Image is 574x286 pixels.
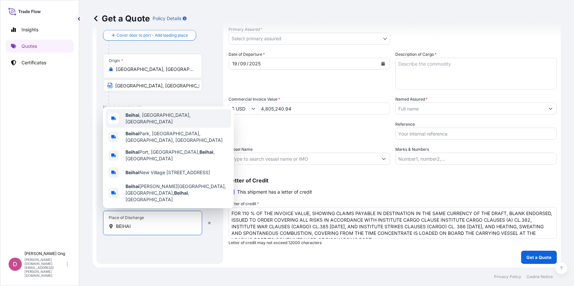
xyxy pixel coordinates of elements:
[92,13,150,24] p: Get a Quote
[251,105,258,112] button: Show suggestions
[126,130,229,143] span: Park, [GEOGRAPHIC_DATA], [GEOGRAPHIC_DATA], [GEOGRAPHIC_DATA]
[174,190,188,196] b: Beihai
[153,15,181,22] p: Policy Details
[126,183,139,189] b: Beihai
[229,240,557,245] p: Letter of credit may not exceed 12000 characters
[395,121,415,128] label: Reference
[232,35,281,42] span: Select primary assured
[126,183,229,203] span: [PERSON_NAME][GEOGRAPHIC_DATA], [GEOGRAPHIC_DATA], , [GEOGRAPHIC_DATA]
[24,251,65,256] p: [PERSON_NAME] Ong
[103,107,234,208] div: Show suggestions
[229,96,280,103] label: Commercial Invoice Value
[229,178,557,183] p: Letter of Credit
[126,131,139,136] b: Beihai
[258,103,390,114] input: Type amount
[247,60,248,68] div: /
[396,103,545,114] input: Full name
[395,51,437,58] label: Description of Cargo
[395,128,557,140] input: Your internal reference
[21,43,37,49] p: Quotes
[395,153,557,165] input: Number1, number2,...
[126,112,229,125] span: , [GEOGRAPHIC_DATA], [GEOGRAPHIC_DATA]
[126,149,229,162] span: Port, [GEOGRAPHIC_DATA], , [GEOGRAPHIC_DATA]
[526,254,552,261] p: Get a Quote
[126,112,139,118] b: Beihai
[395,96,428,103] label: Named Assured
[494,274,521,279] p: Privacy Policy
[21,26,38,33] p: Insights
[395,146,429,153] label: Marks & Numbers
[229,103,251,114] input: Commercial Invoice Value
[238,60,239,68] div: /
[229,201,259,207] label: Letter of credit
[116,223,194,230] input: Place of Discharge
[126,169,210,176] span: New Village [STREET_ADDRESS]
[248,60,261,68] div: year,
[232,60,238,68] div: day,
[109,215,144,220] div: Place of Discharge
[109,58,123,63] div: Origin
[229,153,378,165] input: Type to search vessel name or IMO
[378,58,388,69] button: Calendar
[126,170,139,175] b: Beihai
[229,51,265,58] span: Date of Departure
[126,149,139,155] b: Beihai
[378,153,390,165] button: Show suggestions
[21,59,46,66] p: Certificates
[239,60,247,68] div: month,
[545,103,556,114] button: Show suggestions
[103,105,217,110] p: Main transport mode
[103,79,202,91] input: Text to appear on certificate
[229,146,253,153] label: Vessel Name
[24,258,65,277] p: [PERSON_NAME][DOMAIN_NAME][EMAIL_ADDRESS][PERSON_NAME][DOMAIN_NAME]
[526,274,553,279] p: Cookie Notice
[116,66,194,73] input: Origin
[199,149,213,155] b: Beihai
[13,261,18,268] span: D
[237,189,312,195] span: This shipment has a letter of credit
